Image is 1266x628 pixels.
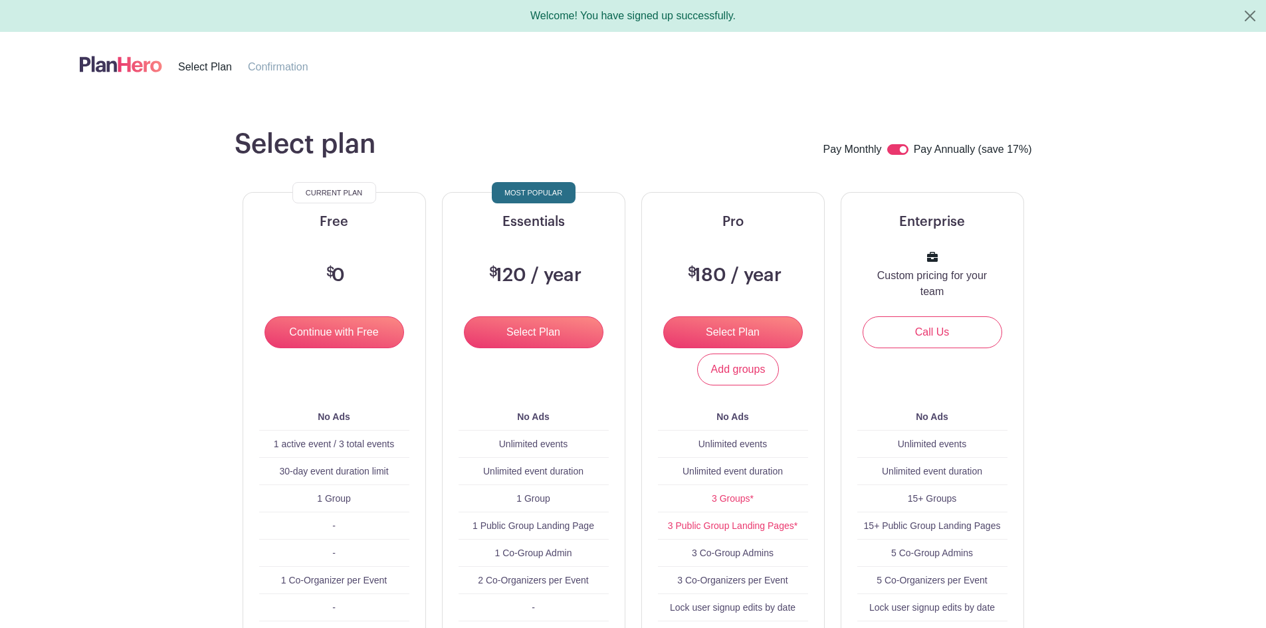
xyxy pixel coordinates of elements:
[306,185,362,201] span: Current Plan
[869,602,995,613] span: Lock user signup edits by date
[178,61,232,72] span: Select Plan
[248,61,308,72] span: Confirmation
[264,316,404,348] input: Continue with Free
[486,264,581,287] h3: 120 / year
[891,548,973,558] span: 5 Co-Group Admins
[326,266,335,279] span: $
[332,602,336,613] span: -
[677,575,788,585] span: 3 Co-Organizers per Event
[668,520,797,531] a: 3 Public Group Landing Pages*
[698,439,768,449] span: Unlimited events
[908,493,957,504] span: 15+ Groups
[499,439,568,449] span: Unlimited events
[504,185,562,201] span: Most Popular
[274,439,394,449] span: 1 active event / 3 total events
[259,214,409,230] h5: Free
[318,411,350,422] b: No Ads
[478,575,589,585] span: 2 Co-Organizers per Event
[279,466,388,476] span: 30-day event duration limit
[459,214,609,230] h5: Essentials
[532,602,535,613] span: -
[712,493,754,504] a: 3 Groups*
[857,214,1007,230] h5: Enterprise
[332,548,336,558] span: -
[882,466,982,476] span: Unlimited event duration
[516,493,550,504] span: 1 Group
[317,493,351,504] span: 1 Group
[80,53,162,75] img: logo-507f7623f17ff9eddc593b1ce0a138ce2505c220e1c5a4e2b4648c50719b7d32.svg
[332,520,336,531] span: -
[916,411,948,422] b: No Ads
[692,548,774,558] span: 3 Co-Group Admins
[823,142,882,159] label: Pay Monthly
[914,142,1032,159] label: Pay Annually (save 17%)
[716,411,748,422] b: No Ads
[873,268,992,300] p: Custom pricing for your team
[697,354,780,385] a: Add groups
[877,575,988,585] span: 5 Co-Organizers per Event
[473,520,594,531] span: 1 Public Group Landing Page
[864,520,1001,531] span: 15+ Public Group Landing Pages
[323,264,345,287] h3: 0
[464,316,603,348] input: Select Plan
[670,602,795,613] span: Lock user signup edits by date
[235,128,375,160] h1: Select plan
[281,575,387,585] span: 1 Co-Organizer per Event
[658,214,808,230] h5: Pro
[483,466,583,476] span: Unlimited event duration
[495,548,572,558] span: 1 Co-Group Admin
[898,439,967,449] span: Unlimited events
[688,266,696,279] span: $
[685,264,782,287] h3: 180 / year
[663,316,803,348] input: Select Plan
[683,466,783,476] span: Unlimited event duration
[517,411,549,422] b: No Ads
[489,266,498,279] span: $
[863,316,1002,348] a: Call Us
